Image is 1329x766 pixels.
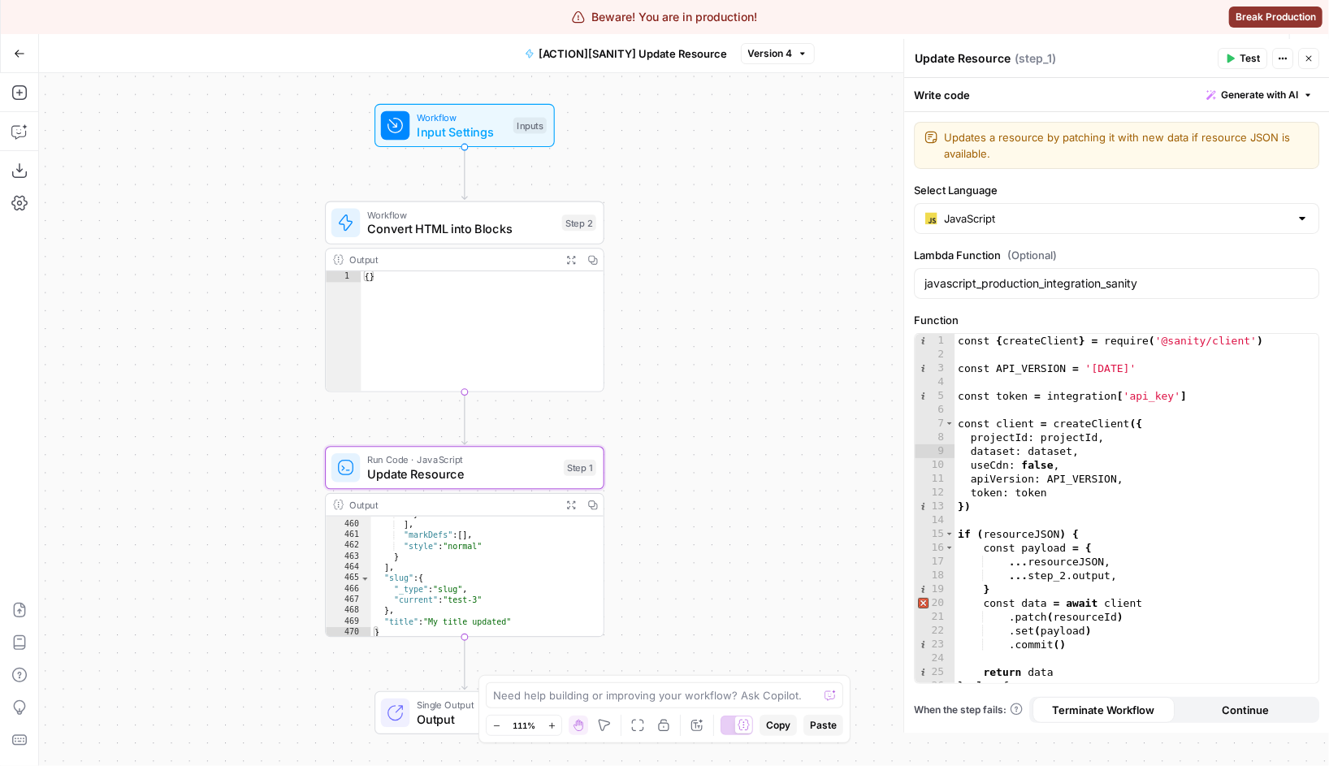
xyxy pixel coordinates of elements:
[1236,10,1316,24] span: Break Production
[1200,84,1319,106] button: Generate with AI
[326,552,370,562] div: 463
[915,651,955,665] div: 24
[349,497,555,512] div: Output
[914,247,1319,263] label: Lambda Function
[367,465,556,483] span: Update Resource
[326,573,370,584] div: 465
[915,334,955,348] div: 1
[914,312,1319,328] label: Function
[325,446,604,637] div: Run Code · JavaScriptUpdate ResourceStep 1Output } ], "markDefs":[], "style":"normal" } ], "slug"...
[945,417,954,431] span: Toggle code folding, rows 7 through 13
[915,555,955,569] div: 17
[462,392,468,445] g: Edge from step_2 to step_1
[915,665,955,679] div: 25
[1218,48,1267,69] button: Test
[915,361,955,375] div: 3
[462,637,468,690] g: Edge from step_1 to end
[1175,697,1317,723] button: Continue
[349,253,555,267] div: Output
[367,207,555,222] span: Workflow
[915,569,955,582] div: 18
[915,334,929,348] span: Info, read annotations row 1
[326,530,370,540] div: 461
[1053,702,1155,718] span: Terminate Workflow
[326,606,370,617] div: 468
[915,665,929,679] span: Info, read annotations row 25
[539,45,728,62] span: [ACTION][SANITY] Update Resource
[1229,6,1323,28] button: Break Production
[915,403,955,417] div: 6
[915,389,929,403] span: Info, read annotations row 5
[803,715,843,736] button: Paste
[417,698,516,712] span: Single Output
[326,562,370,573] div: 464
[325,201,604,392] div: WorkflowConvert HTML into BlocksStep 2Output{}
[515,41,738,67] button: [ACTION][SANITY] Update Resource
[915,638,929,651] span: Info, read annotations row 23
[766,718,790,733] span: Copy
[367,452,556,467] span: Run Code · JavaScript
[513,719,535,732] span: 111%
[915,486,955,500] div: 12
[915,389,955,403] div: 5
[326,627,370,638] div: 470
[1007,247,1057,263] span: (Optional)
[945,527,954,541] span: Toggle code folding, rows 15 through 25
[915,375,955,389] div: 4
[326,271,361,282] div: 1
[915,431,955,444] div: 8
[915,50,1011,67] textarea: Update Resource
[1222,702,1269,718] span: Continue
[564,460,596,476] div: Step 1
[944,129,1309,162] textarea: Updates a resource by patching it with new data if resource JSON is available.
[915,624,955,638] div: 22
[915,582,955,596] div: 19
[325,691,604,734] div: Single OutputOutputEnd
[513,117,547,133] div: Inputs
[915,513,955,527] div: 14
[915,596,929,610] span: Error, read annotations row 20
[325,104,604,147] div: WorkflowInput SettingsInputs
[417,110,506,125] span: Workflow
[741,43,815,64] button: Version 4
[462,147,468,200] g: Edge from start to step_2
[915,610,955,624] div: 21
[360,573,370,584] span: Toggle code folding, rows 465 through 468
[915,361,929,375] span: Info, read annotations row 3
[915,596,955,610] div: 20
[915,527,955,541] div: 15
[326,541,370,552] div: 462
[367,220,555,238] span: Convert HTML into Blocks
[915,458,955,472] div: 10
[915,417,955,431] div: 7
[915,444,955,458] div: 9
[915,500,929,513] span: Info, read annotations row 13
[1240,51,1260,66] span: Test
[915,472,955,486] div: 11
[945,679,954,693] span: Toggle code folding, rows 26 through 28
[915,582,929,596] span: Info, read annotations row 19
[326,617,370,627] div: 469
[915,638,955,651] div: 23
[914,703,1023,717] a: When the step fails:
[945,541,954,555] span: Toggle code folding, rows 16 through 19
[562,214,596,231] div: Step 2
[944,210,1289,227] input: JavaScript
[417,710,516,728] span: Output
[904,78,1329,111] div: Write code
[326,595,370,605] div: 467
[572,9,757,25] div: Beware! You are in production!
[914,182,1319,198] label: Select Language
[915,500,955,513] div: 13
[760,715,797,736] button: Copy
[326,519,370,530] div: 460
[810,718,837,733] span: Paste
[1221,88,1298,102] span: Generate with AI
[915,541,955,555] div: 16
[326,584,370,595] div: 466
[1015,50,1056,67] span: ( step_1 )
[915,348,955,361] div: 2
[915,679,955,693] div: 26
[417,123,506,141] span: Input Settings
